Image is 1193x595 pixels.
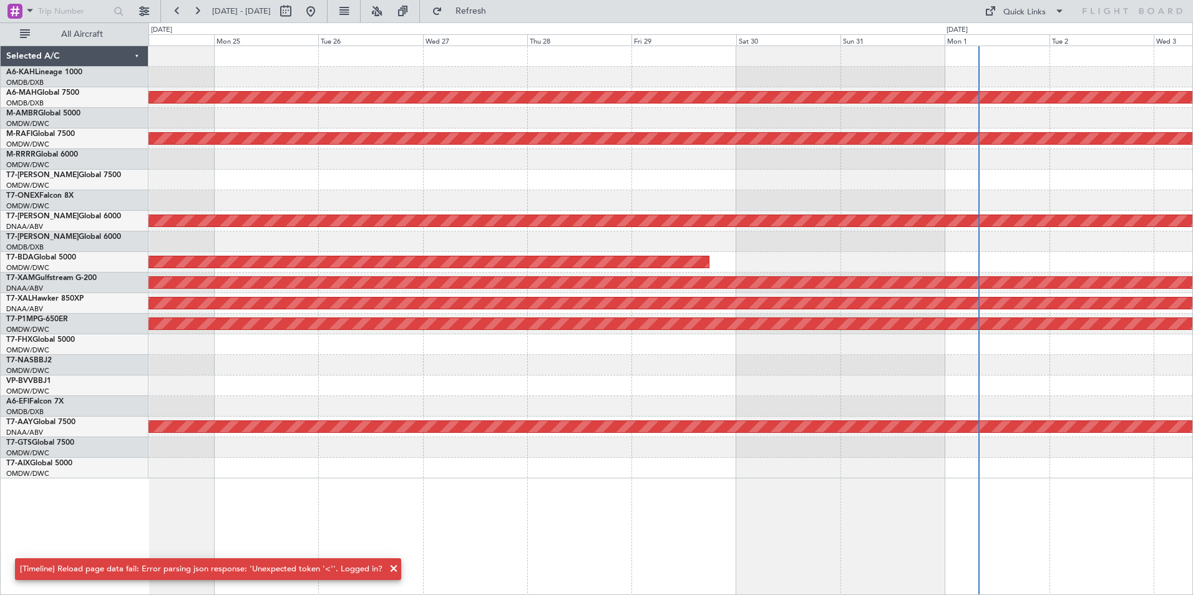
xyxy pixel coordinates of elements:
a: OMDW/DWC [6,181,49,190]
span: M-AMBR [6,110,38,117]
div: Fri 29 [631,34,736,46]
span: T7-BDA [6,254,34,261]
a: VP-BVVBBJ1 [6,377,51,385]
a: A6-KAHLineage 1000 [6,69,82,76]
a: T7-AIXGlobal 5000 [6,460,72,467]
span: T7-XAM [6,274,35,282]
a: T7-FHXGlobal 5000 [6,336,75,344]
a: T7-NASBBJ2 [6,357,52,364]
a: T7-BDAGlobal 5000 [6,254,76,261]
a: OMDB/DXB [6,407,44,417]
span: A6-MAH [6,89,37,97]
button: All Aircraft [14,24,135,44]
div: Mon 25 [214,34,318,46]
a: OMDW/DWC [6,469,49,478]
a: T7-XALHawker 850XP [6,295,84,302]
span: M-RRRR [6,151,36,158]
span: [DATE] - [DATE] [212,6,271,17]
span: T7-AAY [6,418,33,426]
a: T7-GTSGlobal 7500 [6,439,74,447]
a: M-RAFIGlobal 7500 [6,130,75,138]
a: T7-[PERSON_NAME]Global 6000 [6,233,121,241]
span: T7-GTS [6,439,32,447]
a: DNAA/ABV [6,428,43,437]
a: OMDW/DWC [6,325,49,334]
div: [DATE] [947,25,968,36]
a: T7-P1MPG-650ER [6,316,68,323]
a: OMDW/DWC [6,387,49,396]
span: T7-AIX [6,460,30,467]
div: Tue 2 [1049,34,1154,46]
div: Sun 24 [110,34,214,46]
a: OMDB/DXB [6,99,44,108]
a: OMDW/DWC [6,263,49,273]
span: T7-ONEX [6,192,39,200]
span: A6-EFI [6,398,29,405]
a: OMDB/DXB [6,243,44,252]
a: OMDW/DWC [6,201,49,211]
span: T7-[PERSON_NAME] [6,172,79,179]
button: Quick Links [978,1,1071,21]
span: A6-KAH [6,69,35,76]
a: T7-ONEXFalcon 8X [6,192,74,200]
div: Thu 28 [527,34,631,46]
span: VP-BVV [6,377,33,385]
a: M-RRRRGlobal 6000 [6,151,78,158]
button: Refresh [426,1,501,21]
a: A6-MAHGlobal 7500 [6,89,79,97]
a: OMDW/DWC [6,448,49,458]
a: OMDW/DWC [6,119,49,128]
div: Tue 26 [318,34,422,46]
a: T7-XAMGulfstream G-200 [6,274,97,282]
div: [Timeline] Reload page data fail: Error parsing json response: 'Unexpected token '<''. Logged in? [20,563,382,576]
a: DNAA/ABV [6,284,43,293]
a: OMDB/DXB [6,78,44,87]
span: M-RAFI [6,130,32,138]
a: OMDW/DWC [6,366,49,375]
div: Quick Links [1003,6,1046,19]
div: Mon 1 [945,34,1049,46]
span: T7-FHX [6,336,32,344]
a: OMDW/DWC [6,346,49,355]
a: OMDW/DWC [6,140,49,149]
input: Trip Number [38,2,110,21]
div: [DATE] [151,25,172,36]
span: T7-NAS [6,357,34,364]
a: A6-EFIFalcon 7X [6,398,64,405]
div: Sat 30 [736,34,840,46]
div: Sun 31 [840,34,945,46]
a: M-AMBRGlobal 5000 [6,110,80,117]
span: T7-XAL [6,295,32,302]
a: DNAA/ABV [6,222,43,231]
a: DNAA/ABV [6,304,43,314]
a: OMDW/DWC [6,160,49,170]
a: T7-[PERSON_NAME]Global 6000 [6,213,121,220]
span: T7-[PERSON_NAME] [6,213,79,220]
span: Refresh [445,7,497,16]
div: Wed 27 [423,34,527,46]
span: T7-P1MP [6,316,37,323]
a: T7-[PERSON_NAME]Global 7500 [6,172,121,179]
span: T7-[PERSON_NAME] [6,233,79,241]
span: All Aircraft [32,30,132,39]
a: T7-AAYGlobal 7500 [6,418,75,426]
